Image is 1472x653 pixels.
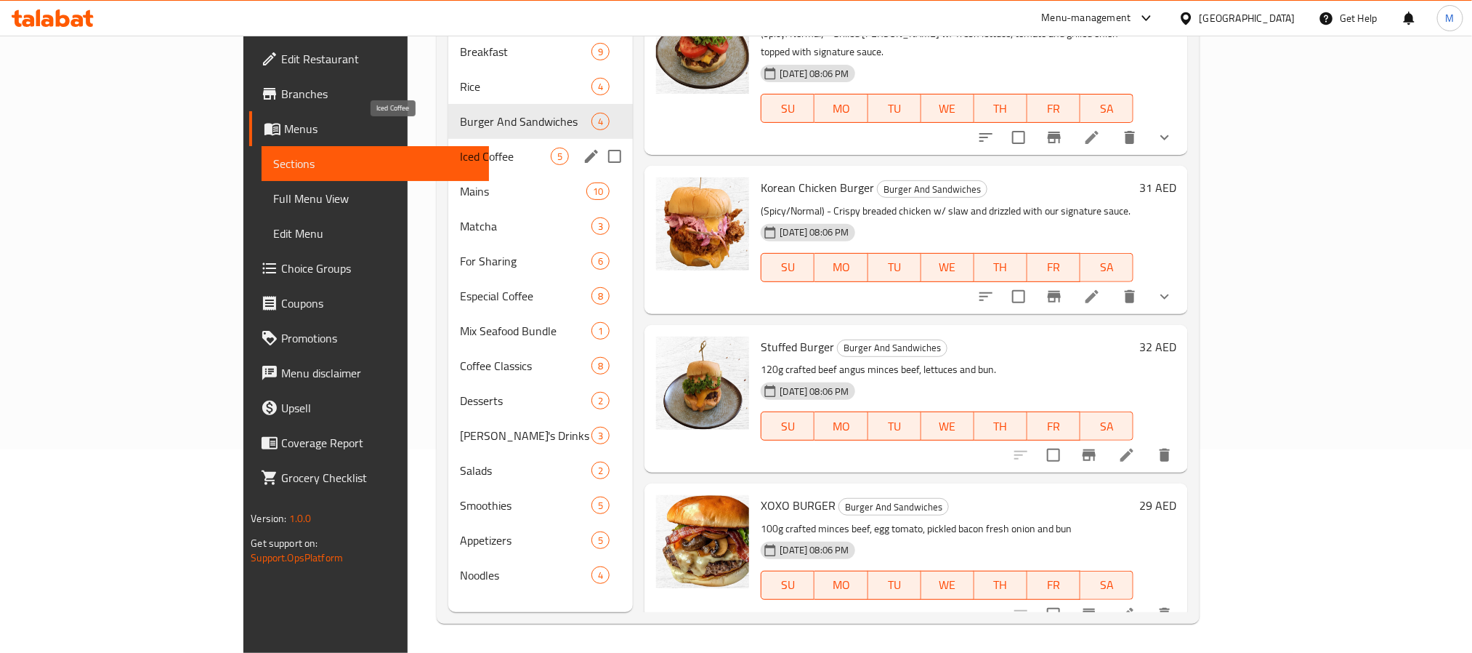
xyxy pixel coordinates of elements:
[1139,177,1176,198] h6: 31 AED
[591,287,610,305] div: items
[460,183,586,200] span: Mains
[761,94,814,123] button: SU
[927,98,968,119] span: WE
[460,322,591,340] span: Mix Seafood Bundle
[968,279,1003,314] button: sort-choices
[448,279,634,313] div: Especial Coffee8
[592,359,609,373] span: 8
[460,113,591,130] span: Burger And Sandwiches
[448,558,634,593] div: Noodles4
[1147,438,1182,473] button: delete
[460,427,591,444] div: Mojito's Drinks
[1118,606,1136,623] a: Edit menu item
[249,251,489,286] a: Choice Groups
[460,217,591,235] span: Matcha
[1080,253,1133,282] button: SA
[448,313,634,348] div: Mix Seafood Bundle1
[927,574,968,596] span: WE
[592,499,609,513] span: 5
[878,181,987,198] span: Burger And Sandwiches
[974,412,1027,441] button: TH
[262,146,489,181] a: Sections
[288,509,311,528] span: 1.0.0
[249,286,489,321] a: Coupons
[814,571,868,600] button: MO
[281,364,477,382] span: Menu disclaimer
[460,357,591,374] span: Coffee Classics
[460,566,591,584] span: Noodles
[249,41,489,76] a: Edit Restaurant
[761,253,814,282] button: SU
[868,253,921,282] button: TU
[980,257,1022,278] span: TH
[448,174,634,209] div: Mains10
[1027,94,1080,123] button: FR
[592,569,609,582] span: 4
[814,94,868,123] button: MO
[460,78,591,95] span: Rice
[460,427,591,444] span: [PERSON_NAME]'s Drinks
[592,289,609,303] span: 8
[591,322,610,340] div: items
[249,111,489,146] a: Menus
[1139,337,1176,357] h6: 32 AED
[251,509,286,528] span: Version:
[592,220,609,233] span: 3
[460,532,591,549] span: Appetizers
[1033,98,1075,119] span: FR
[1147,597,1182,632] button: delete
[1080,94,1133,123] button: SA
[1003,122,1034,153] span: Select to update
[284,120,477,137] span: Menus
[774,225,854,239] span: [DATE] 08:06 PM
[761,202,1133,220] p: (Spicy/Normal) - Crispy breaded chicken w/ slaw and drizzled with our signature sauce.
[1086,574,1128,596] span: SA
[592,324,609,338] span: 1
[448,34,634,69] div: Breakfast9
[591,497,610,514] div: items
[592,394,609,408] span: 2
[460,287,591,305] span: Especial Coffee
[868,94,921,123] button: TU
[448,69,634,104] div: Rice4
[1033,257,1075,278] span: FR
[980,416,1022,437] span: TH
[761,25,1133,61] p: (spicy/Normal) - Grilled [PERSON_NAME] w/ fresh lettuce, tomato and grilled onion topped with sig...
[921,94,974,123] button: WE
[767,416,809,437] span: SU
[761,177,874,199] span: Korean Chicken Burger
[927,257,968,278] span: WE
[820,98,862,119] span: MO
[868,412,921,441] button: TU
[1072,597,1107,632] button: Branch-specific-item
[838,498,949,516] div: Burger And Sandwiches
[249,356,489,390] a: Menu disclaimer
[448,418,634,453] div: [PERSON_NAME]'s Drinks3
[460,148,551,165] span: Iced Coffee
[591,532,610,549] div: items
[1033,416,1075,437] span: FR
[1072,438,1107,473] button: Branch-specific-item
[1027,412,1080,441] button: FR
[767,257,809,278] span: SU
[592,534,609,548] span: 5
[281,469,477,486] span: Grocery Checklist
[592,45,609,59] span: 9
[1086,416,1128,437] span: SA
[1147,279,1182,314] button: show more
[921,412,974,441] button: WE
[921,253,974,282] button: WE
[656,177,749,271] img: Korean Chicken Burger
[591,43,610,60] div: items
[460,462,591,479] span: Salads
[448,139,634,174] div: Iced Coffee5edit
[1080,412,1133,441] button: SA
[448,244,634,279] div: For Sharing6
[874,98,915,119] span: TU
[1086,98,1128,119] span: SA
[874,257,915,278] span: TU
[1083,129,1101,146] a: Edit menu item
